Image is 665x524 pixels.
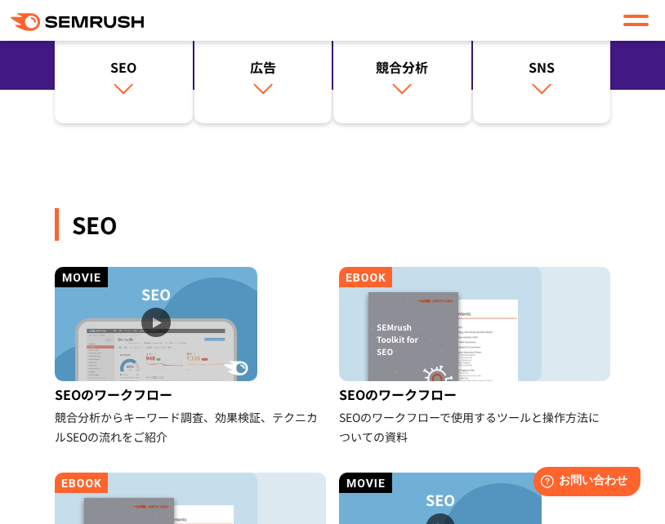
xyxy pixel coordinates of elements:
div: SEOのワークフローで使用するツールと操作方法についての資料 [339,407,610,446]
a: 広告 [194,24,332,124]
div: 競合分析 [341,57,463,77]
div: 広告 [203,57,324,77]
iframe: Help widget launcher [520,460,647,506]
a: SEO [55,24,193,124]
a: SNS [473,24,611,124]
div: SEO [63,57,185,77]
div: SNS [481,57,603,77]
div: SEOのワークフロー [55,381,326,407]
a: 競合分析 [333,24,471,124]
a: SEOのワークフロー SEOのワークフローで使用するツールと操作方法についての資料 [339,267,610,446]
div: SEO [55,208,610,241]
div: SEOのワークフロー [339,381,610,407]
a: SEOのワークフロー 競合分析からキーワード調査、効果検証、テクニカルSEOの流れをご紹介 [55,267,326,446]
div: 競合分析からキーワード調査、効果検証、テクニカルSEOの流れをご紹介 [55,407,326,446]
